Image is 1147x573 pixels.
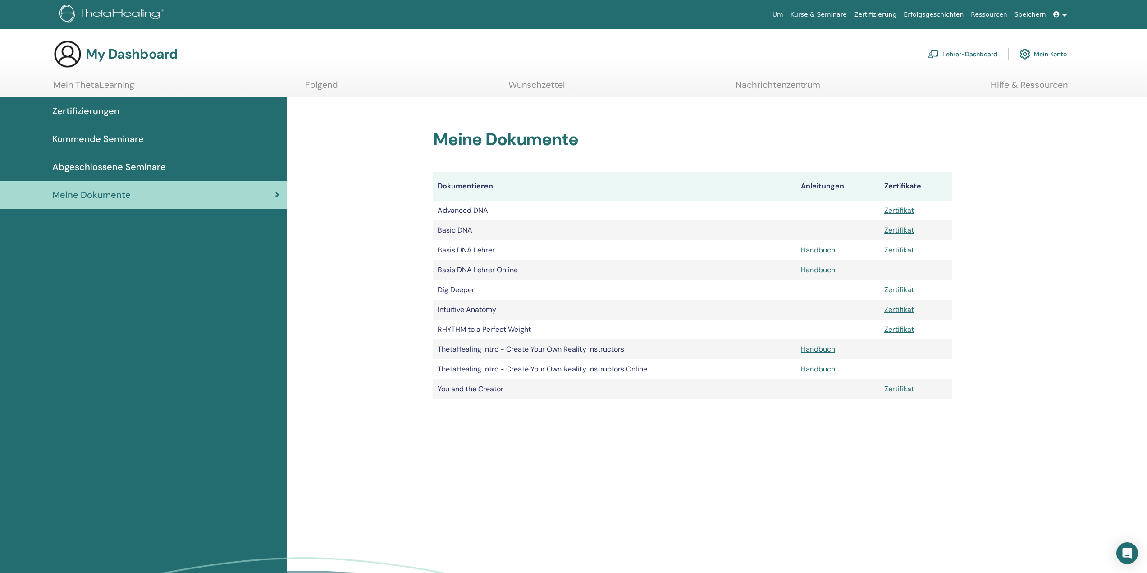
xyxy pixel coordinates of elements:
a: Kurse & Seminare [787,6,850,23]
span: Meine Dokumente [52,188,131,202]
th: Anleitungen [796,172,880,201]
a: Wunschzettel [508,79,565,97]
th: Zertifikate [880,172,952,201]
a: Zertifikat [884,384,914,394]
a: Zertifikat [884,305,914,314]
a: Mein Konto [1019,44,1067,64]
span: Kommende Seminare [52,132,144,146]
span: Abgeschlossene Seminare [52,160,166,174]
img: cog.svg [1019,46,1030,62]
img: chalkboard-teacher.svg [928,50,939,58]
span: Zertifizierungen [52,104,119,118]
a: Lehrer-Dashboard [928,44,997,64]
div: Open Intercom Messenger [1116,542,1138,564]
td: ThetaHealing Intro - Create Your Own Reality Instructors Online [433,359,796,379]
a: Hilfe & Ressourcen [991,79,1068,97]
a: Zertifikat [884,225,914,235]
img: generic-user-icon.jpg [53,40,82,69]
a: Speichern [1011,6,1050,23]
a: Zertifizierung [850,6,900,23]
td: You and the Creator [433,379,796,399]
td: RHYTHM to a Perfect Weight [433,320,796,339]
td: Basic DNA [433,220,796,240]
a: Handbuch [801,364,835,374]
a: Nachrichtenzentrum [736,79,820,97]
a: Erfolgsgeschichten [900,6,967,23]
a: Folgend [305,79,338,97]
img: logo.png [59,5,167,25]
td: Basis DNA Lehrer [433,240,796,260]
a: Ressourcen [967,6,1010,23]
th: Dokumentieren [433,172,796,201]
a: Zertifikat [884,206,914,215]
td: Basis DNA Lehrer Online [433,260,796,280]
td: Advanced DNA [433,201,796,220]
a: Zertifikat [884,285,914,294]
td: Dig Deeper [433,280,796,300]
a: Um [769,6,787,23]
h2: Meine Dokumente [433,129,952,150]
a: Handbuch [801,265,835,275]
a: Zertifikat [884,245,914,255]
a: Handbuch [801,245,835,255]
td: ThetaHealing Intro - Create Your Own Reality Instructors [433,339,796,359]
a: Zertifikat [884,325,914,334]
td: Intuitive Anatomy [433,300,796,320]
a: Mein ThetaLearning [53,79,134,97]
h3: My Dashboard [86,46,178,62]
a: Handbuch [801,344,835,354]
